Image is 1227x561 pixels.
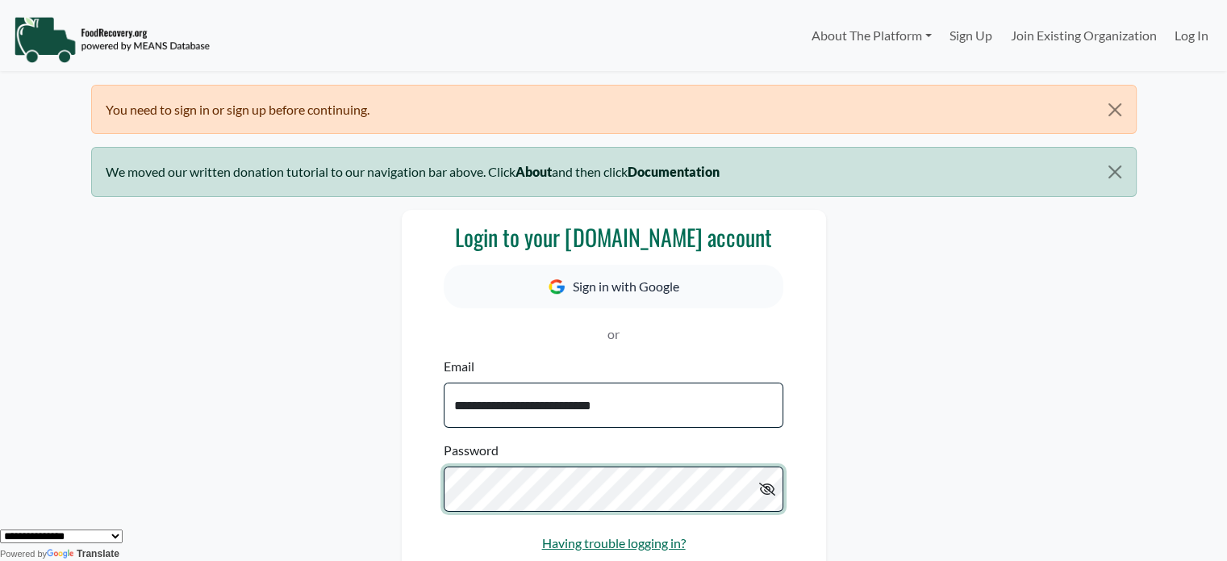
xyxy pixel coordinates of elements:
h3: Login to your [DOMAIN_NAME] account [444,224,783,251]
b: Documentation [628,164,720,179]
button: Sign in with Google [444,265,783,308]
img: NavigationLogo_FoodRecovery-91c16205cd0af1ed486a0f1a7774a6544ea792ac00100771e7dd3ec7c0e58e41.png [14,15,210,64]
a: Join Existing Organization [1001,19,1165,52]
div: You need to sign in or sign up before continuing. [91,85,1137,134]
img: Google Translate [47,549,77,560]
a: About The Platform [802,19,940,52]
a: Translate [47,548,119,559]
button: Close [1094,148,1135,196]
div: We moved our written donation tutorial to our navigation bar above. Click and then click [91,147,1137,196]
label: Email [444,357,474,376]
b: About [515,164,552,179]
a: Sign Up [941,19,1001,52]
label: Password [444,441,499,460]
img: Google Icon [549,279,565,295]
button: Close [1094,86,1135,134]
a: Log In [1166,19,1217,52]
p: or [444,324,783,344]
